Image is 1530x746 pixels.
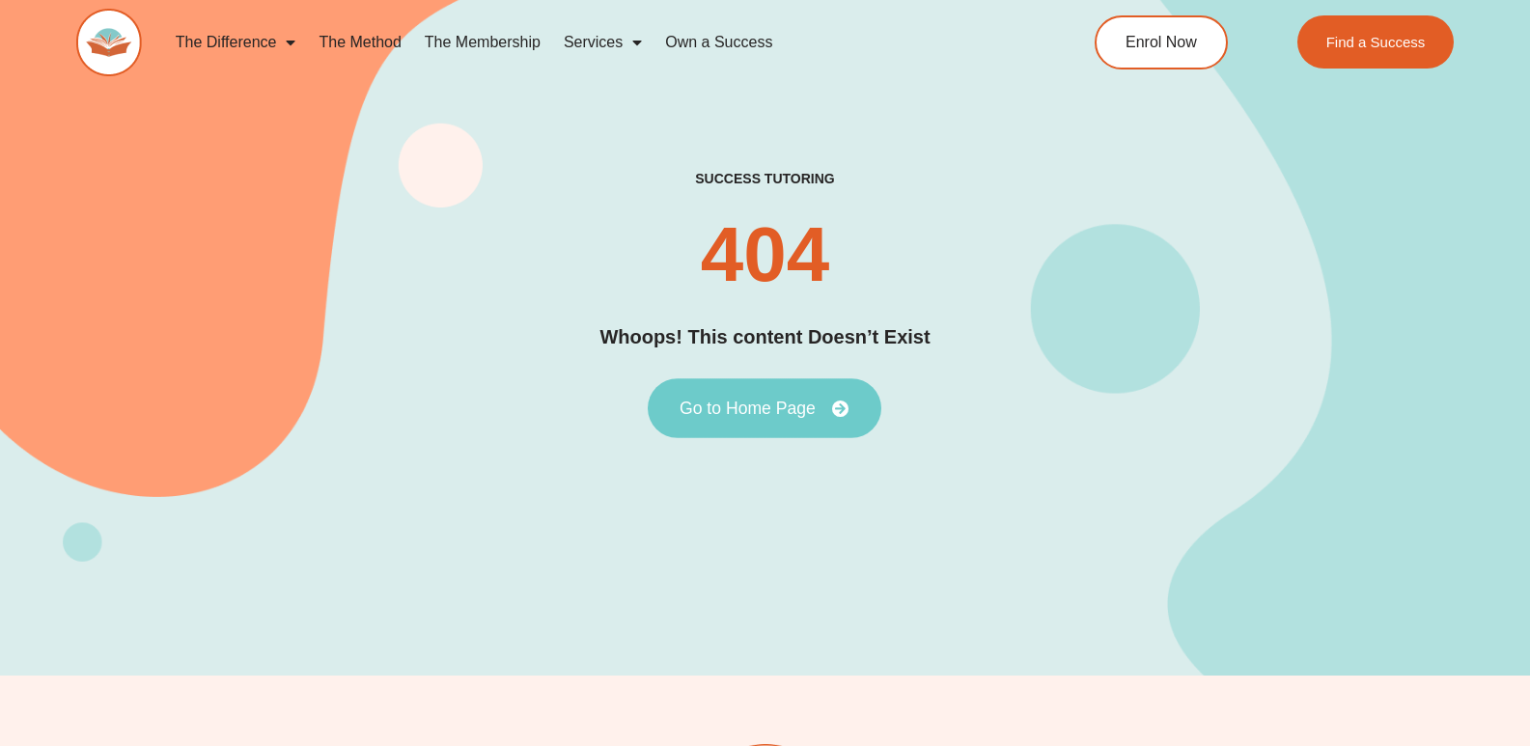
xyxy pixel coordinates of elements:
[164,20,1015,65] nav: Menu
[552,20,654,65] a: Services
[701,216,829,293] h2: 404
[164,20,308,65] a: The Difference
[1325,35,1425,49] span: Find a Success
[654,20,784,65] a: Own a Success
[1095,15,1228,69] a: Enrol Now
[695,170,834,187] h2: success tutoring
[413,20,552,65] a: The Membership
[599,322,930,352] h2: Whoops! This content Doesn’t Exist
[307,20,412,65] a: The Method
[1126,35,1197,50] span: Enrol Now
[1296,15,1454,69] a: Find a Success
[648,378,881,438] a: Go to Home Page
[680,400,816,417] span: Go to Home Page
